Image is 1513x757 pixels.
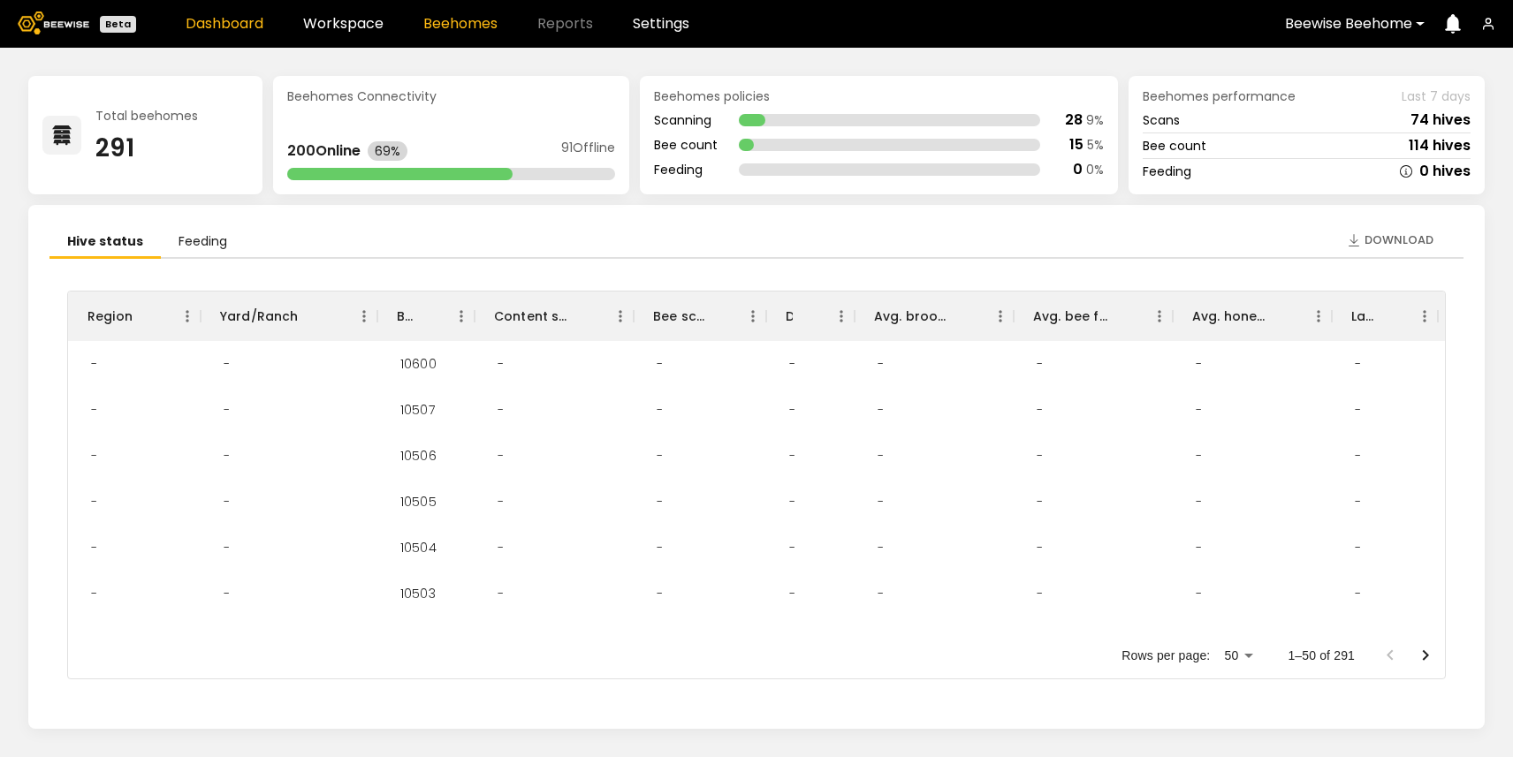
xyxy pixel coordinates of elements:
div: - [77,341,111,387]
div: Avg. bee frames [1014,291,1173,341]
div: Content scan hives [494,291,572,341]
div: - [642,433,677,479]
div: - [863,617,898,662]
div: - [1182,433,1216,479]
div: Dead hives [766,291,855,341]
a: Dashboard [186,17,263,31]
button: Go to next page [1408,638,1443,673]
button: Sort [952,304,977,329]
div: - [209,387,244,433]
button: Menu [1411,303,1438,329]
div: - [483,525,518,571]
div: 10504 [386,525,451,571]
div: - [775,433,810,479]
button: Menu [740,303,766,329]
div: Region [68,291,201,341]
div: - [642,387,677,433]
span: Download [1365,231,1433,249]
div: - [775,525,810,571]
div: - [1182,479,1216,525]
div: 114 hives [1409,139,1471,153]
button: Sort [133,304,157,329]
li: Feeding [161,226,245,259]
div: - [209,433,244,479]
div: - [1023,617,1057,662]
button: Menu [1305,303,1332,329]
span: Reports [537,17,593,31]
div: - [483,387,518,433]
div: Larvae [1332,291,1438,341]
div: - [1023,341,1057,387]
div: - [77,479,111,525]
div: - [483,433,518,479]
div: Yard/Ranch [201,291,377,341]
div: Scans [1143,114,1180,126]
div: BH ID [397,291,413,341]
div: 291 [95,136,198,161]
div: - [863,571,898,617]
a: Settings [633,17,689,31]
div: - [209,479,244,525]
div: Feeding [654,163,718,176]
div: Content scan hives [475,291,634,341]
button: Sort [793,304,817,329]
div: - [77,387,111,433]
button: Menu [607,303,634,329]
div: - [775,341,810,387]
div: - [77,617,111,662]
button: Menu [448,303,475,329]
button: Sort [1270,304,1295,329]
div: 200 Online [287,144,361,158]
p: 1–50 of 291 [1288,647,1355,664]
div: - [863,525,898,571]
div: 50 [1217,643,1259,669]
div: - [77,571,111,617]
div: 10600 [386,341,451,387]
div: - [1023,571,1057,617]
div: - [1182,341,1216,387]
div: Total beehomes [95,110,198,122]
div: 28 [1065,113,1083,127]
div: Bee count [1143,140,1206,152]
div: - [1023,387,1057,433]
div: Avg. brood frames [855,291,1014,341]
div: - [1341,479,1375,525]
div: Avg. brood frames [874,291,952,341]
button: Download [1338,226,1442,254]
div: - [1023,525,1057,571]
div: - [642,479,677,525]
div: BH ID [377,291,475,341]
div: Avg. honey frames [1192,291,1270,341]
div: - [775,479,810,525]
div: - [1341,387,1375,433]
div: - [483,571,518,617]
div: - [1023,433,1057,479]
div: - [775,387,810,433]
div: - [77,525,111,571]
div: - [483,617,518,662]
button: Menu [1146,303,1173,329]
div: 10503 [386,571,450,617]
div: - [77,433,111,479]
div: Region [87,291,133,341]
div: Scanning [654,114,718,126]
a: Beehomes [423,17,498,31]
div: - [1182,571,1216,617]
div: Beta [100,16,136,33]
div: - [209,617,244,662]
div: - [209,571,244,617]
div: - [642,525,677,571]
div: 10506 [386,433,451,479]
div: - [1341,341,1375,387]
div: 69% [368,141,407,161]
button: Sort [1111,304,1136,329]
div: Avg. honey frames [1173,291,1332,341]
button: Sort [572,304,597,329]
div: Bee count [654,139,718,151]
div: - [863,433,898,479]
div: Dead hives [786,291,793,341]
div: Larvae [1351,291,1376,341]
div: 91 Offline [561,141,615,161]
div: 15 [1069,138,1083,152]
div: - [863,387,898,433]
